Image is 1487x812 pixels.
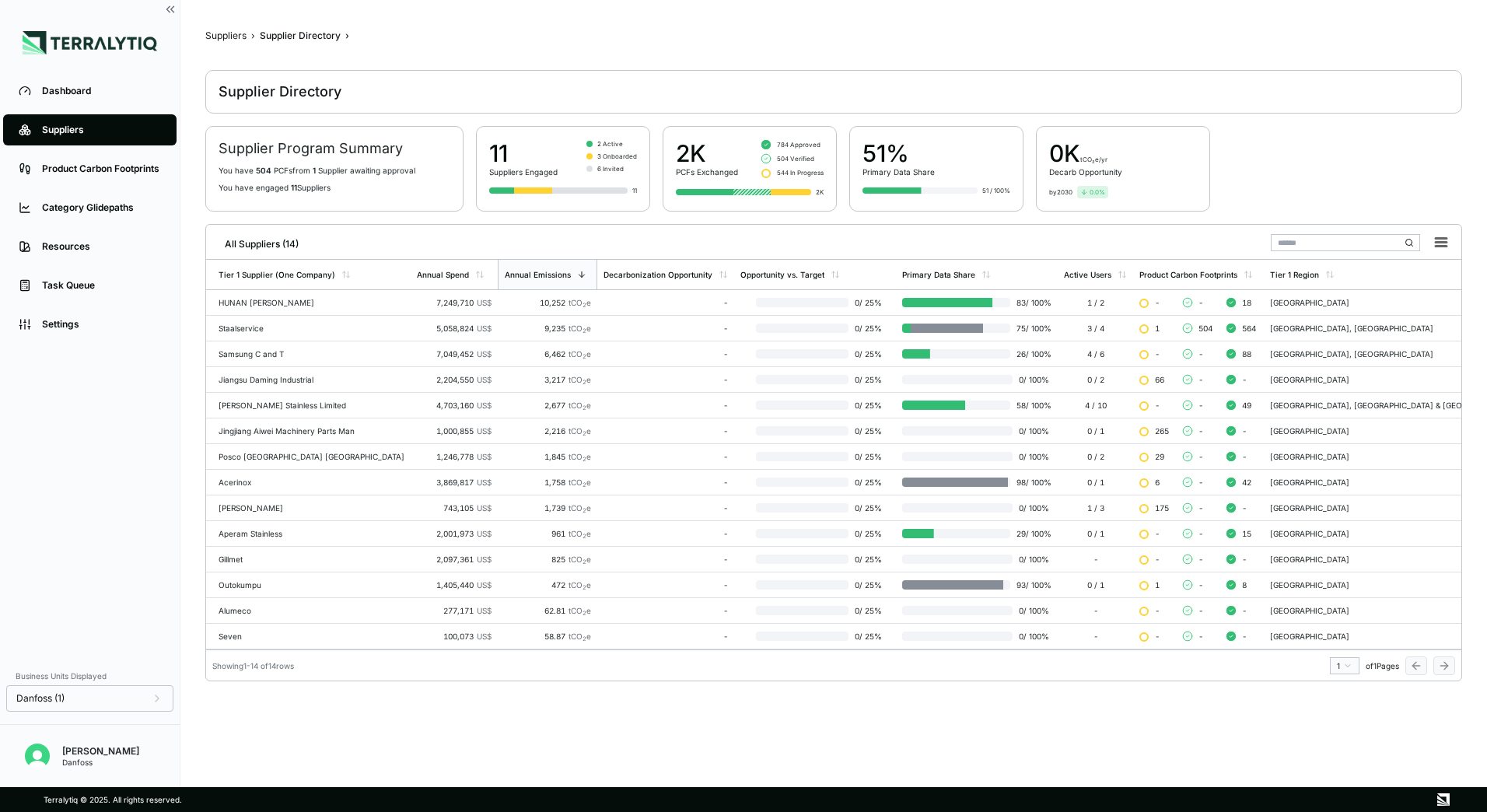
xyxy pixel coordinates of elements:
[569,452,591,461] span: tCO e
[1198,580,1203,590] span: -
[569,375,591,384] span: tCO e
[504,349,591,359] div: 6,462
[604,324,728,333] div: -
[1155,375,1164,384] span: 66
[583,481,586,488] sub: 2
[1198,478,1203,487] span: -
[777,168,824,177] span: 544 In Progress
[583,507,586,514] sub: 2
[504,298,591,307] div: 10,252
[42,240,161,253] div: Resources
[816,187,824,197] div: 2K
[569,478,591,487] span: tCO e
[1139,270,1237,279] div: Product Carbon Footprints
[1198,401,1203,410] span: -
[1242,401,1251,410] span: 49
[676,139,738,167] div: 2K
[260,30,341,42] div: Supplier Directory
[477,401,492,410] span: US$
[504,555,591,564] div: 825
[477,298,492,307] span: US$
[604,606,728,615] div: -
[219,298,404,307] div: HUNAN [PERSON_NAME]
[417,503,492,513] div: 743,105
[569,298,591,307] span: tCO e
[42,201,161,214] div: Category Glidepaths
[1064,478,1127,487] div: 0 / 1
[477,529,492,538] span: US$
[604,452,728,461] div: -
[569,632,591,641] span: tCO e
[417,426,492,436] div: 1,000,855
[212,661,294,670] div: Showing 1 - 14 of 14 rows
[1013,426,1051,436] span: 0 / 100 %
[1064,632,1127,641] div: -
[1013,503,1051,513] span: 0 / 100 %
[583,635,586,642] sub: 2
[604,478,728,487] div: -
[604,349,728,359] div: -
[417,349,492,359] div: 7,049,452
[504,478,591,487] div: 1,758
[1242,298,1251,307] span: 18
[583,430,586,437] sub: 2
[219,401,404,410] div: [PERSON_NAME] Stainless Limited
[6,667,173,685] div: Business Units Displayed
[1337,661,1352,670] div: 1
[1155,478,1160,487] span: 6
[1198,426,1203,436] span: -
[504,324,591,333] div: 9,235
[1155,324,1160,333] span: 1
[42,279,161,292] div: Task Queue
[219,139,450,158] h2: Supplier Program Summary
[212,232,299,250] div: All Suppliers (14)
[219,349,404,359] div: Samsung C and T
[604,580,728,590] div: -
[1198,349,1203,359] span: -
[1198,529,1203,538] span: -
[604,529,728,538] div: -
[345,30,349,42] span: ›
[569,503,591,513] span: tCO e
[848,478,890,487] span: 0 / 25 %
[1013,555,1051,564] span: 0 / 100 %
[251,30,255,42] span: ›
[219,183,450,192] p: You have engaged Suppliers
[219,166,450,175] p: You have PCF s from Supplier awaiting approval
[604,426,728,436] div: -
[1049,139,1122,167] div: 0 K
[848,503,890,513] span: 0 / 25 %
[1155,632,1160,641] span: -
[1366,661,1399,670] span: of 1 Pages
[569,606,591,615] span: tCO e
[1242,426,1247,436] span: -
[1010,529,1051,538] span: 29 / 100 %
[219,555,404,564] div: Gillmet
[1064,555,1127,564] div: -
[569,555,591,564] span: tCO e
[1064,503,1127,513] div: 1 / 3
[1064,426,1127,436] div: 0 / 1
[583,610,586,617] sub: 2
[219,606,404,615] div: Alumeco
[219,529,404,538] div: Aperam Stainless
[848,324,890,333] span: 0 / 25 %
[1064,349,1127,359] div: 4 / 6
[848,580,890,590] span: 0 / 25 %
[848,529,890,538] span: 0 / 25 %
[604,375,728,384] div: -
[256,166,271,175] span: 504
[25,744,50,768] img: Victoria Odoma
[477,349,492,359] span: US$
[848,452,890,461] span: 0 / 25 %
[313,166,316,175] span: 1
[848,606,890,615] span: 0 / 25 %
[1242,375,1247,384] span: -
[862,167,935,177] div: Primary Data Share
[62,745,139,758] div: [PERSON_NAME]
[1198,452,1203,461] span: -
[1155,298,1160,307] span: -
[597,164,624,173] span: 6 Invited
[1064,324,1127,333] div: 3 / 4
[417,632,492,641] div: 100,073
